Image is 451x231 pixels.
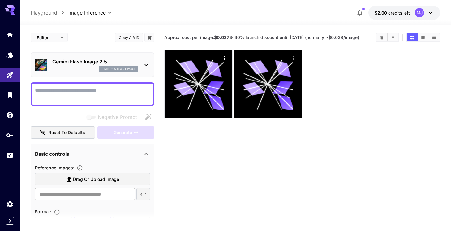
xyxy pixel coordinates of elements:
[35,173,150,186] label: Drag or upload image
[73,176,119,183] span: Drag or upload image
[85,113,142,121] span: Negative prompts are not compatible with the selected model.
[37,34,56,41] span: Editor
[6,151,14,159] div: Usage
[51,209,62,215] button: Choose the file format for the output image.
[31,9,57,16] a: Playground
[31,9,68,16] nav: breadcrumb
[418,33,429,41] button: Show images in video view
[35,146,150,161] div: Basic controls
[388,10,410,15] span: credits left
[68,9,106,16] span: Image Inference
[375,10,410,16] div: $2.00
[6,31,14,39] div: Home
[6,111,14,119] div: Wallet
[6,71,14,79] div: Playground
[429,33,440,41] button: Show images in list view
[101,67,136,71] p: gemini_2_5_flash_image
[98,113,137,121] span: Negative Prompt
[375,10,388,15] span: $2.00
[35,165,74,170] span: Reference Images :
[6,131,14,139] div: API Keys
[420,201,451,231] iframe: Chat Widget
[147,34,152,41] button: Add to library
[6,217,14,225] button: Expand sidebar
[115,33,143,42] button: Copy AIR ID
[368,6,440,20] button: $2.00MJ
[74,165,85,171] button: Upload a reference image to guide the result. This is needed for Image-to-Image or Inpainting. Su...
[220,53,229,63] div: Actions
[406,33,440,42] div: Show images in grid viewShow images in video viewShow images in list view
[35,55,150,74] div: Gemini Flash Image 2.5gemini_2_5_flash_image
[52,58,138,65] p: Gemini Flash Image 2.5
[164,35,359,40] span: Approx. cost per image: · 30% launch discount until [DATE] (normally ~$0.039/image)
[407,33,418,41] button: Show images in grid view
[35,150,69,158] p: Basic controls
[415,8,424,17] div: MJ
[6,200,14,208] div: Settings
[35,209,51,214] span: Format :
[376,33,399,42] div: Clear ImagesDownload All
[6,91,14,99] div: Library
[214,35,232,40] b: $0.0273
[289,53,298,63] div: Actions
[388,33,398,41] button: Download All
[31,126,95,139] button: Reset to defaults
[6,51,14,59] div: Models
[376,33,387,41] button: Clear Images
